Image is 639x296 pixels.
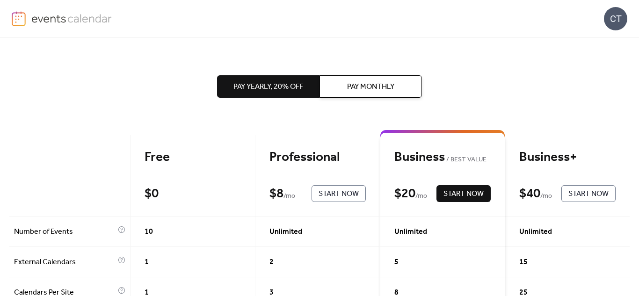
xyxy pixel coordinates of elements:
[283,191,295,202] span: / mo
[319,188,359,200] span: Start Now
[519,257,528,268] span: 15
[436,185,491,202] button: Start Now
[394,186,415,202] div: $ 20
[233,81,303,93] span: Pay Yearly, 20% off
[269,149,366,166] div: Professional
[540,191,552,202] span: / mo
[269,186,283,202] div: $ 8
[415,191,427,202] span: / mo
[394,226,427,238] span: Unlimited
[443,188,484,200] span: Start Now
[319,75,422,98] button: Pay Monthly
[145,257,149,268] span: 1
[145,149,241,166] div: Free
[445,154,487,166] span: BEST VALUE
[561,185,616,202] button: Start Now
[568,188,609,200] span: Start Now
[217,75,319,98] button: Pay Yearly, 20% off
[14,257,116,268] span: External Calendars
[269,226,302,238] span: Unlimited
[145,226,153,238] span: 10
[31,11,112,25] img: logo-type
[145,186,159,202] div: $ 0
[604,7,627,30] div: CT
[14,226,116,238] span: Number of Events
[347,81,394,93] span: Pay Monthly
[394,149,491,166] div: Business
[519,186,540,202] div: $ 40
[519,226,552,238] span: Unlimited
[12,11,26,26] img: logo
[312,185,366,202] button: Start Now
[519,149,616,166] div: Business+
[394,257,399,268] span: 5
[269,257,274,268] span: 2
